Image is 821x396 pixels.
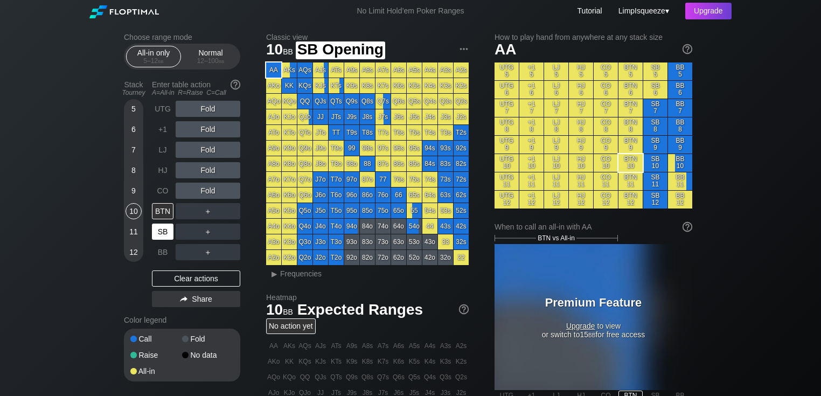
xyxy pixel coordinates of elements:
[454,109,469,124] div: J2s
[422,62,437,78] div: A4s
[407,141,422,156] div: 95s
[391,141,406,156] div: 96s
[152,224,173,240] div: SB
[282,78,297,93] div: KK
[569,117,593,135] div: HJ 8
[266,125,281,140] div: ATo
[375,78,391,93] div: K7s
[313,234,328,249] div: J3o
[454,187,469,203] div: 62s
[618,81,643,99] div: BTN 6
[422,234,437,249] div: 43o
[422,109,437,124] div: J4s
[297,94,312,109] div: QQ
[282,62,297,78] div: AKs
[344,172,359,187] div: 97o
[391,109,406,124] div: J6s
[282,125,297,140] div: KTo
[297,172,312,187] div: Q7o
[375,125,391,140] div: T7s
[438,203,453,218] div: 53s
[544,99,568,117] div: LJ 7
[158,57,164,65] span: bb
[126,203,142,219] div: 10
[344,78,359,93] div: K9s
[266,109,281,124] div: AJo
[544,154,568,172] div: LJ 10
[407,219,422,234] div: 54o
[266,250,281,265] div: A2o
[219,57,225,65] span: bb
[594,117,618,135] div: CO 8
[282,219,297,234] div: K4o
[176,121,240,137] div: Fold
[422,203,437,218] div: 54s
[344,250,359,265] div: 92o
[454,234,469,249] div: 32s
[526,296,661,339] div: to view or switch to 15 for free access
[344,125,359,140] div: T9s
[176,183,240,199] div: Fold
[438,109,453,124] div: J3s
[668,172,692,190] div: BB 11
[438,141,453,156] div: 93s
[360,250,375,265] div: 82o
[282,172,297,187] div: K7o
[152,183,173,199] div: CO
[391,172,406,187] div: 76s
[375,109,391,124] div: J7s
[375,141,391,156] div: 97s
[375,172,391,187] div: 77
[618,6,665,15] span: LimpIsqueeze
[176,162,240,178] div: Fold
[422,187,437,203] div: 64s
[282,141,297,156] div: K9o
[668,136,692,154] div: BB 9
[594,99,618,117] div: CO 7
[594,62,618,80] div: CO 5
[313,187,328,203] div: J6o
[344,187,359,203] div: 96o
[668,81,692,99] div: BB 6
[329,234,344,249] div: T3o
[495,62,519,80] div: UTG 5
[313,125,328,140] div: JTo
[526,296,661,310] h3: Premium Feature
[594,81,618,99] div: CO 6
[329,250,344,265] div: T2o
[297,125,312,140] div: QTo
[495,223,692,231] div: When to call an all-in with AA
[329,187,344,203] div: T6o
[182,335,234,343] div: Fold
[152,291,240,307] div: Share
[375,187,391,203] div: 76o
[578,6,602,15] a: Tutorial
[594,154,618,172] div: CO 10
[282,109,297,124] div: KJo
[643,136,667,154] div: SB 9
[458,43,470,55] img: ellipsis.fd386fe8.svg
[454,62,469,78] div: A2s
[344,109,359,124] div: J9s
[313,172,328,187] div: J7o
[407,109,422,124] div: J5s
[544,191,568,209] div: LJ 12
[126,162,142,178] div: 8
[495,41,516,58] span: AA
[391,234,406,249] div: 63o
[188,57,233,65] div: 12 – 100
[152,76,240,101] div: Enter table action
[495,154,519,172] div: UTG 10
[407,62,422,78] div: A5s
[313,250,328,265] div: J2o
[329,219,344,234] div: T4o
[391,250,406,265] div: 62o
[685,3,732,19] div: Upgrade
[495,33,692,41] h2: How to play hand from anywhere at any stack size
[495,81,519,99] div: UTG 6
[454,125,469,140] div: T2s
[126,142,142,158] div: 7
[569,154,593,172] div: HJ 10
[438,125,453,140] div: T3s
[594,136,618,154] div: CO 9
